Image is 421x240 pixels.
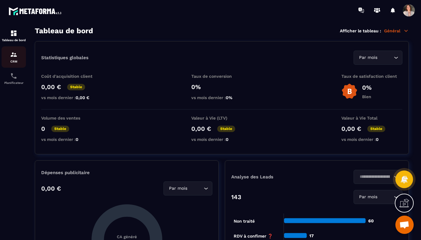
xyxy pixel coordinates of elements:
p: Taux de conversion [191,74,252,79]
p: Général [384,28,409,34]
span: 0 [376,137,379,142]
span: 0,00 € [76,95,89,100]
p: vs mois dernier : [191,95,252,100]
p: 0% [362,84,372,91]
p: Volume des ventes [41,116,102,120]
span: 0 [226,137,228,142]
p: Stable [67,84,85,90]
tspan: Non traité [234,219,255,224]
a: schedulerschedulerPlanificateur [2,68,26,89]
p: Tableau de bord [2,38,26,42]
img: scheduler [10,72,17,80]
p: Statistiques globales [41,55,88,60]
p: Coût d'acquisition client [41,74,102,79]
p: 0,00 € [41,83,61,91]
input: Search for option [379,194,392,200]
div: Ouvrir le chat [395,216,414,234]
p: Bien [362,94,372,99]
img: formation [10,51,17,58]
p: 0,00 € [41,185,61,192]
p: vs mois dernier : [41,95,102,100]
p: Stable [217,126,235,132]
span: Par mois [358,194,379,200]
img: formation [10,30,17,37]
h3: Tableau de bord [35,27,93,35]
p: Stable [51,126,69,132]
p: Afficher le tableau : [340,28,381,33]
p: 0,00 € [341,125,361,132]
p: vs mois dernier : [341,137,402,142]
p: Stable [367,126,385,132]
div: Search for option [354,170,402,184]
div: Search for option [354,51,402,65]
p: Taux de satisfaction client [341,74,402,79]
span: 0 [76,137,78,142]
a: formationformationTableau de bord [2,25,26,46]
p: vs mois dernier : [191,137,252,142]
p: 143 [231,193,241,201]
p: 0% [191,83,252,91]
img: logo [9,5,63,17]
input: Search for option [189,185,202,192]
div: Search for option [354,190,402,204]
span: 0% [226,95,232,100]
p: Valeur à Vie (LTV) [191,116,252,120]
p: Planificateur [2,81,26,84]
p: vs mois dernier : [41,137,102,142]
tspan: RDV à confimer ❓ [234,234,273,239]
img: b-badge-o.b3b20ee6.svg [341,83,358,99]
p: Analyse des Leads [231,174,317,180]
p: 0 [41,125,45,132]
input: Search for option [379,54,392,61]
span: Par mois [167,185,189,192]
span: Par mois [358,54,379,61]
p: Valeur à Vie Total [341,116,402,120]
p: CRM [2,60,26,63]
a: formationformationCRM [2,46,26,68]
p: Dépenses publicitaire [41,170,212,175]
div: Search for option [164,181,212,195]
input: Search for option [358,174,392,180]
p: 0,00 € [191,125,211,132]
